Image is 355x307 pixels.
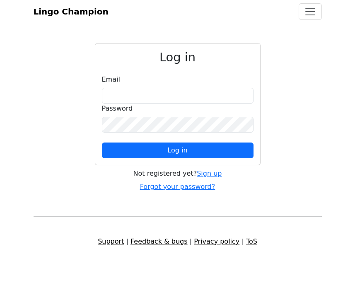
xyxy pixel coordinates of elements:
div: Not registered yet? [95,169,261,179]
a: Support [98,237,124,245]
h2: Log in [102,50,254,65]
a: Forgot your password? [140,183,215,191]
a: Sign up [197,169,222,177]
span: Log in [167,146,187,154]
label: Email [102,75,120,85]
a: Lingo Champion [34,3,109,20]
a: ToS [246,237,257,245]
button: Toggle navigation [299,3,322,20]
label: Password [102,104,133,114]
a: Feedback & bugs [130,237,188,245]
div: | | | [29,237,327,247]
button: Log in [102,143,254,158]
span: Lingo Champion [34,7,109,17]
a: Privacy policy [194,237,239,245]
